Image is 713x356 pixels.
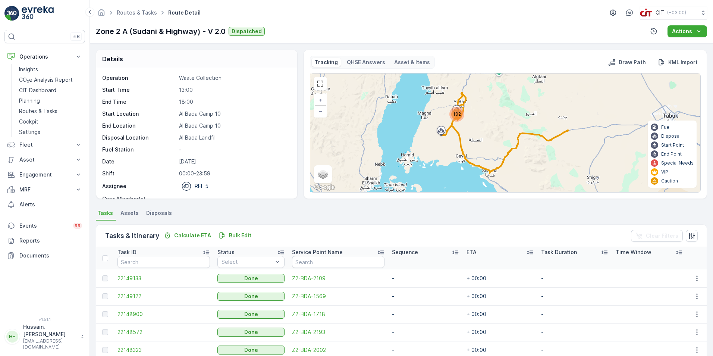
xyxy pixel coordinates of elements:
p: Tasks & Itinerary [105,231,159,241]
input: Search [292,256,384,268]
button: Done [217,310,285,319]
p: Sequence [392,249,418,256]
p: Al Bada Camp 10 [179,110,289,118]
span: Route Detail [167,9,202,16]
a: 22148323 [117,346,210,354]
p: - [179,195,289,203]
p: 00:00-23:59 [179,170,289,177]
p: - [179,146,289,153]
a: Routes & Tasks [16,106,85,116]
button: Clear Filters [631,230,683,242]
p: Routes & Tasks [19,107,57,115]
p: Reports [19,237,82,244]
p: MRF [19,186,70,193]
p: Select [222,258,273,266]
p: Start Time [102,86,176,94]
button: Draw Path [605,58,649,67]
p: Draw Path [619,59,646,66]
p: Task ID [117,249,136,256]
p: ( +03:00 ) [667,10,686,16]
td: - [537,305,612,323]
p: Planning [19,97,40,104]
a: Cockpit [16,116,85,127]
a: Open this area in Google Maps (opens a new window) [312,182,337,192]
button: Engagement [4,167,85,182]
p: Operation [102,74,176,82]
p: Actions [672,28,692,35]
p: End Point [661,151,682,157]
td: - [388,305,463,323]
button: Fleet [4,137,85,152]
a: Layers [315,166,331,182]
p: Special Needs [661,160,694,166]
div: 102 [449,107,464,122]
p: Engagement [19,171,70,178]
p: Al Bada Camp 10 [179,122,289,129]
a: CO₂e Analysis Report [16,75,85,85]
div: HH [6,331,18,343]
p: 13:00 [179,86,289,94]
a: Z2-BDA-1718 [292,310,384,318]
p: Task Duration [541,249,577,256]
p: REL 5 [195,182,208,190]
a: Z2-BDA-2109 [292,275,384,282]
p: 18:00 [179,98,289,106]
a: Z2-BDA-1569 [292,293,384,300]
p: CO₂e Analysis Report [19,76,73,84]
p: Clear Filters [646,232,678,240]
a: Reports [4,233,85,248]
p: Start Point [661,142,684,148]
button: Dispatched [229,27,265,36]
td: - [537,323,612,341]
a: Planning [16,96,85,106]
p: Disposal Location [102,134,176,141]
p: End Location [102,122,176,129]
p: ETA [467,249,477,256]
a: Zoom Out [315,106,326,117]
p: Insights [19,66,38,73]
a: Alerts [4,197,85,212]
a: 22148572 [117,328,210,336]
p: Start Location [102,110,176,118]
p: Cockpit [19,118,38,125]
td: + 00:00 [463,305,537,323]
p: Al Bada Landfill [179,134,289,141]
a: 22148900 [117,310,210,318]
p: End Time [102,98,176,106]
button: Done [217,274,285,283]
div: Toggle Row Selected [102,329,108,335]
div: Toggle Row Selected [102,347,108,353]
td: - [537,287,612,305]
img: cit-logo_pOk6rL0.png [640,9,653,17]
button: Bulk Edit [216,231,254,240]
p: Dispatched [232,28,262,35]
a: Z2-BDA-2193 [292,328,384,336]
p: CIT [656,9,664,16]
p: Fuel [661,124,670,130]
p: Documents [19,252,82,259]
p: Settings [19,128,40,136]
p: Calculate ETA [174,232,211,239]
p: Caution [661,178,678,184]
p: Details [102,54,123,63]
p: Time Window [616,249,651,256]
button: CIT(+03:00) [640,6,707,19]
button: Operations [4,49,85,64]
span: + [319,97,322,103]
td: + 00:00 [463,287,537,305]
p: Asset [19,156,70,163]
td: - [388,269,463,287]
a: Homepage [97,11,106,18]
p: VIP [661,169,668,175]
a: Settings [16,127,85,137]
a: Z2-BDA-2002 [292,346,384,354]
button: Done [217,346,285,355]
p: Fleet [19,141,70,149]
